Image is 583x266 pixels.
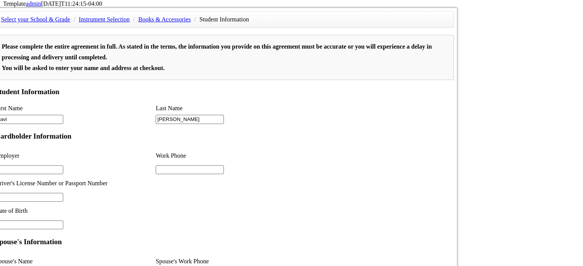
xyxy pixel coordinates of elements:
[1,16,70,23] a: Select your School & Grade
[138,16,191,23] a: Books & Accessories
[84,2,96,10] span: of 2
[156,147,316,164] li: Work Phone
[72,16,77,23] span: /
[199,14,249,25] li: Student Information
[156,103,316,114] li: Last Name
[131,16,136,23] span: /
[41,0,102,7] span: [DATE]T11:24:15-04:00
[79,16,130,23] a: Instrument Selection
[64,2,84,10] input: Page
[26,0,41,7] a: admin
[3,0,26,7] span: Template
[218,2,273,10] select: Zoom
[192,16,198,23] span: /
